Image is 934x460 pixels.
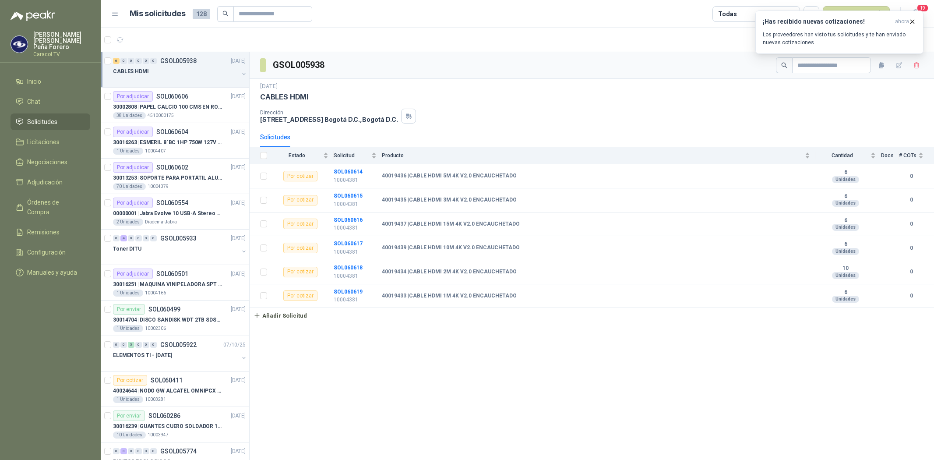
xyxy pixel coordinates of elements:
b: 6 [815,193,876,200]
span: Manuales y ayuda [27,268,77,277]
a: Manuales y ayuda [11,264,90,281]
div: Por cotizar [283,195,317,205]
b: 6 [815,241,876,248]
div: Unidades [832,248,859,255]
div: 0 [143,235,149,241]
div: 0 [150,235,157,241]
p: 10004381 [334,248,377,256]
p: [DATE] [231,376,246,385]
div: Unidades [832,296,859,303]
b: 40019439 | CABLE HDMI 10M 4K V2.0 ENCAUCHETADO [382,244,520,251]
th: Docs [881,147,899,164]
div: 2 Unidades [113,219,143,226]
a: Por enviarSOL060499[DATE] 30014704 |DISCO SANDISK WDT 2TB SDSSDE61-2T00-G251 Unidades10002306 [101,301,249,336]
div: 0 [135,58,142,64]
a: Adjudicación [11,174,90,191]
p: CABLES HDMI [260,92,308,102]
a: SOL060616 [334,217,363,223]
b: 40019436 | CABLE HDMI 5M 4K V2.0 ENCAUCHETADO [382,173,517,180]
p: 30016263 | ESMERIL 8"BC 1HP 750W 127V 3450RPM URREA [113,138,222,147]
b: 10 [815,265,876,272]
p: 10003947 [148,432,169,439]
span: # COTs [899,152,916,159]
div: Por adjudicar [113,91,153,102]
a: SOL060618 [334,265,363,271]
a: Solicitudes [11,113,90,130]
div: 0 [143,342,149,348]
a: Por enviarSOL060286[DATE] 30016239 |GUANTES CUERO SOLDADOR 14 STEEL PRO SAFE(ADJUNTO FICHA TECNIC... [101,407,249,442]
a: SOL060619 [334,289,363,295]
p: 10004381 [334,176,377,184]
p: 10002306 [145,325,166,332]
div: Por enviar [113,304,145,315]
h1: Mis solicitudes [130,7,186,20]
span: search [781,62,787,68]
div: 1 Unidades [113,396,143,403]
p: SOL060604 [156,129,188,135]
p: [DATE] [231,412,246,420]
div: 0 [135,342,142,348]
div: 0 [113,235,120,241]
b: 0 [899,292,923,300]
b: 6 [815,169,876,176]
div: 70 Unidades [113,183,146,190]
p: [DATE] [231,305,246,314]
th: Cantidad [815,147,881,164]
a: Negociaciones [11,154,90,170]
p: 30002808 | PAPEL CALCIO 100 CMS EN ROLLO DE 100 GR [113,103,222,111]
p: 30014704 | DISCO SANDISK WDT 2TB SDSSDE61-2T00-G25 [113,316,222,324]
div: 1 Unidades [113,148,143,155]
p: SOL060286 [148,413,180,419]
div: Unidades [832,200,859,207]
a: SOL060617 [334,241,363,247]
div: 4 [120,235,127,241]
b: 6 [815,289,876,296]
b: 0 [899,196,923,204]
img: Company Logo [11,36,28,53]
div: 6 [113,58,120,64]
a: Por adjudicarSOL060604[DATE] 30016263 |ESMERIL 8"BC 1HP 750W 127V 3450RPM URREA1 Unidades10004407 [101,123,249,159]
p: 10004166 [145,290,166,297]
p: [DATE] [231,163,246,172]
p: 40024644 | NODO GW ALCATEL OMNIPCX ENTERPRISE SIP [113,387,222,395]
span: Configuración [27,248,66,257]
div: 0 [120,342,127,348]
img: Logo peakr [11,11,55,21]
button: Añadir Solicitud [250,308,311,323]
div: 0 [143,58,149,64]
a: Configuración [11,244,90,261]
p: [DATE] [231,234,246,243]
p: CABLES HDMI [113,67,149,76]
a: Añadir Solicitud [250,308,934,323]
b: 0 [899,172,923,180]
p: [DATE] [231,92,246,101]
p: Toner DITU [113,245,141,253]
div: 0 [135,235,142,241]
p: 30013253 | SOPORTE PARA PORTÁTIL ALUMINIO PLEGABLE VTA [113,174,222,182]
a: Remisiones [11,224,90,241]
th: Estado [272,147,334,164]
div: Por adjudicar [113,162,153,173]
div: Por cotizar [283,290,317,301]
span: Remisiones [27,227,60,237]
p: [STREET_ADDRESS] Bogotá D.C. , Bogotá D.C. [260,116,398,123]
a: Por cotizarSOL060411[DATE] 40024644 |NODO GW ALCATEL OMNIPCX ENTERPRISE SIP1 Unidades10003281 [101,372,249,407]
a: SOL060615 [334,193,363,199]
div: 0 [128,448,134,454]
div: 3 [120,448,127,454]
p: 30016239 | GUANTES CUERO SOLDADOR 14 STEEL PRO SAFE(ADJUNTO FICHA TECNIC) [113,422,222,431]
button: ¡Has recibido nuevas cotizaciones!ahora Los proveedores han visto tus solicitudes y te han enviad... [755,11,923,54]
span: Solicitudes [27,117,57,127]
p: [DATE] [231,128,246,136]
span: search [222,11,229,17]
div: Por cotizar [283,267,317,277]
span: 19 [916,4,929,12]
span: Negociaciones [27,157,67,167]
p: [DATE] [231,270,246,278]
div: Por enviar [113,410,145,421]
b: 40019434 | CABLE HDMI 2M 4K V2.0 ENCAUCHETADO [382,269,517,276]
h3: GSOL005938 [273,58,326,72]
